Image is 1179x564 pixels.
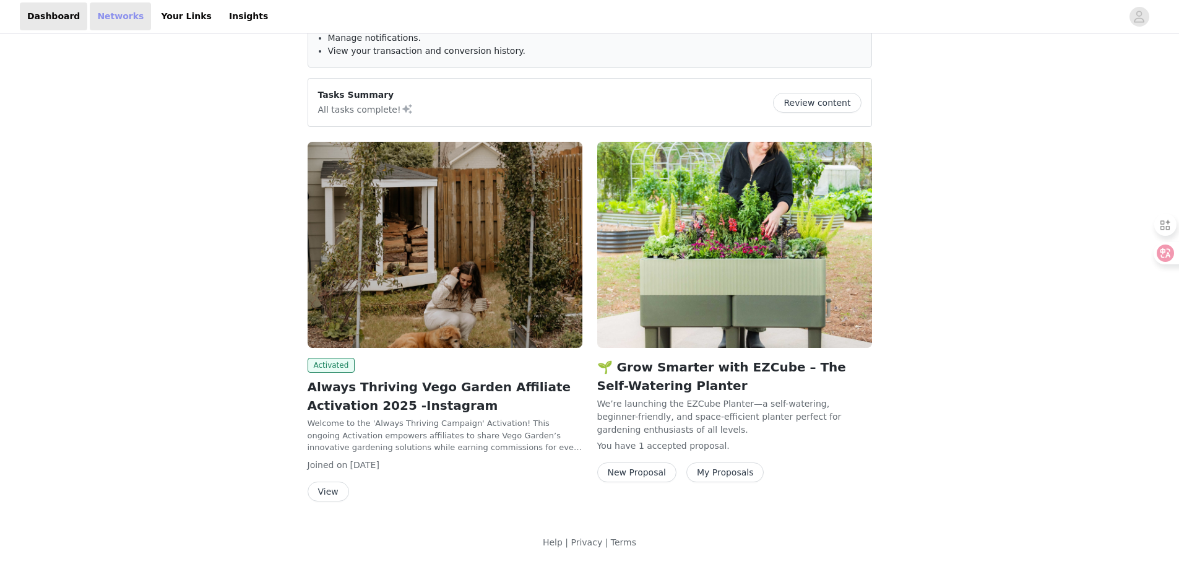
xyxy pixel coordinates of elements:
[90,2,151,30] a: Networks
[328,46,525,56] span: View your transaction and conversion history.
[571,537,602,547] a: Privacy
[328,33,421,43] span: Manage notifications.
[20,2,87,30] a: Dashboard
[611,537,636,547] a: Terms
[318,89,413,102] p: Tasks Summary
[1133,7,1145,27] div: avatar
[597,462,676,482] button: New Proposal
[308,487,349,497] a: View
[597,440,872,453] p: You have 1 accepted proposal .
[308,142,582,348] img: Vego Garden
[597,142,872,348] img: Vego Garden
[350,460,379,470] span: [DATE]
[308,358,355,373] span: Activated
[605,537,608,547] span: |
[597,358,872,395] h2: 🌱 Grow Smarter with EZCube – The Self-Watering Planter
[153,2,219,30] a: Your Links
[686,462,764,482] button: My Proposals
[308,417,582,454] p: Welcome to the 'Always Thriving Campaign' Activation! This ongoing Activation empowers affiliates...
[597,397,872,435] p: We’re launching the EZCube Planter—a self-watering, beginner-friendly, and space-efficient plante...
[308,460,348,470] span: Joined on
[222,2,275,30] a: Insights
[565,537,568,547] span: |
[773,93,861,113] button: Review content
[318,102,413,116] p: All tasks complete!
[308,378,582,415] h2: Always Thriving Vego Garden Affiliate Activation 2025 -Instagram
[543,537,563,547] a: Help
[308,482,349,501] button: View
